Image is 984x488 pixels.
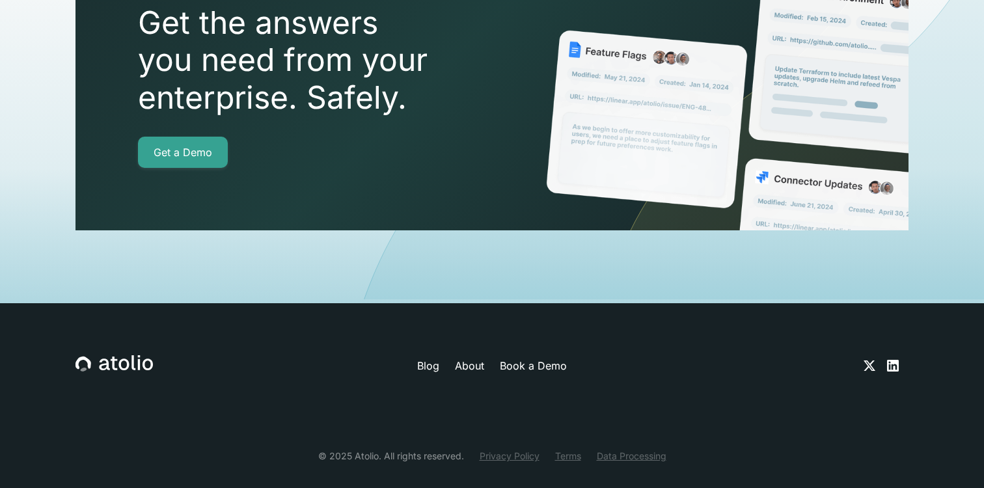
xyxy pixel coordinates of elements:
[597,449,666,463] a: Data Processing
[455,358,484,373] a: About
[500,358,567,373] a: Book a Demo
[480,449,540,463] a: Privacy Policy
[318,449,464,463] div: © 2025 Atolio. All rights reserved.
[555,449,581,463] a: Terms
[417,358,439,373] a: Blog
[138,137,228,168] a: Get a Demo
[138,4,502,116] h2: Get the answers you need from your enterprise. Safely.
[919,426,984,488] iframe: Chat Widget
